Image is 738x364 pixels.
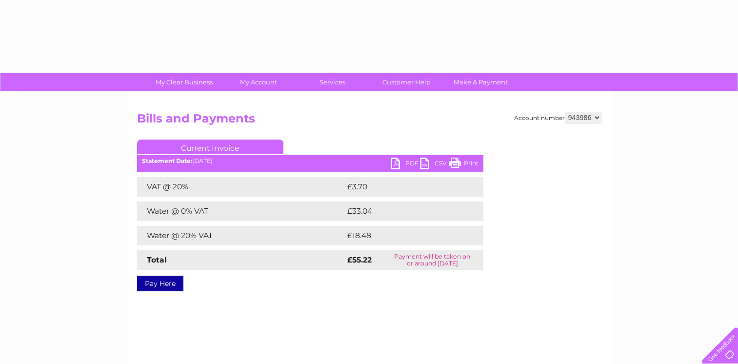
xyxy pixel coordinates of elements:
td: £18.48 [345,226,463,245]
a: Pay Here [137,276,183,291]
b: Statement Date: [142,157,192,164]
td: Water @ 20% VAT [137,226,345,245]
a: My Clear Business [144,73,224,91]
strong: Total [147,255,167,264]
td: £3.70 [345,177,460,197]
a: Current Invoice [137,140,283,154]
strong: £55.22 [347,255,372,264]
td: VAT @ 20% [137,177,345,197]
a: My Account [218,73,299,91]
a: Make A Payment [440,73,521,91]
div: Account number [514,112,601,123]
td: Payment will be taken on or around [DATE] [381,250,483,270]
a: Customer Help [366,73,447,91]
td: Water @ 0% VAT [137,202,345,221]
a: Print [449,158,479,172]
td: £33.04 [345,202,464,221]
a: Services [292,73,373,91]
h2: Bills and Payments [137,112,601,130]
div: [DATE] [137,158,483,164]
a: CSV [420,158,449,172]
a: PDF [391,158,420,172]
